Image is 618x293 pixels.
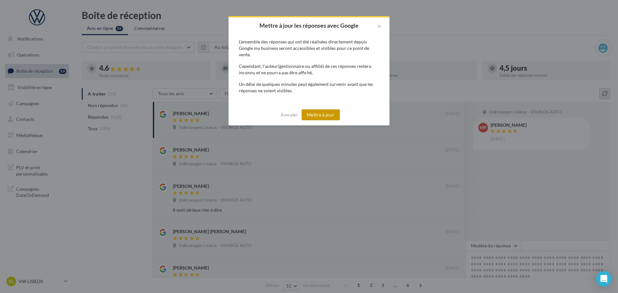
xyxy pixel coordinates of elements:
button: Annuler [278,111,300,119]
div: Open Intercom Messenger [596,271,612,287]
button: Mettre à jour [302,109,340,120]
h2: Mettre à jour les réponses avec Google [239,23,379,28]
div: Cependant, l’auteur(gestionnaire ou affilié) de ces réponses restera inconnu et ne pourra pas êtr... [239,63,379,76]
span: L’ensemble des réponses qui ont été réalisées directement depuis Google my business seront access... [239,39,369,57]
div: Un délai de quelques minutes peut également survenir avant que les réponses ne soient visibles. [239,81,379,94]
